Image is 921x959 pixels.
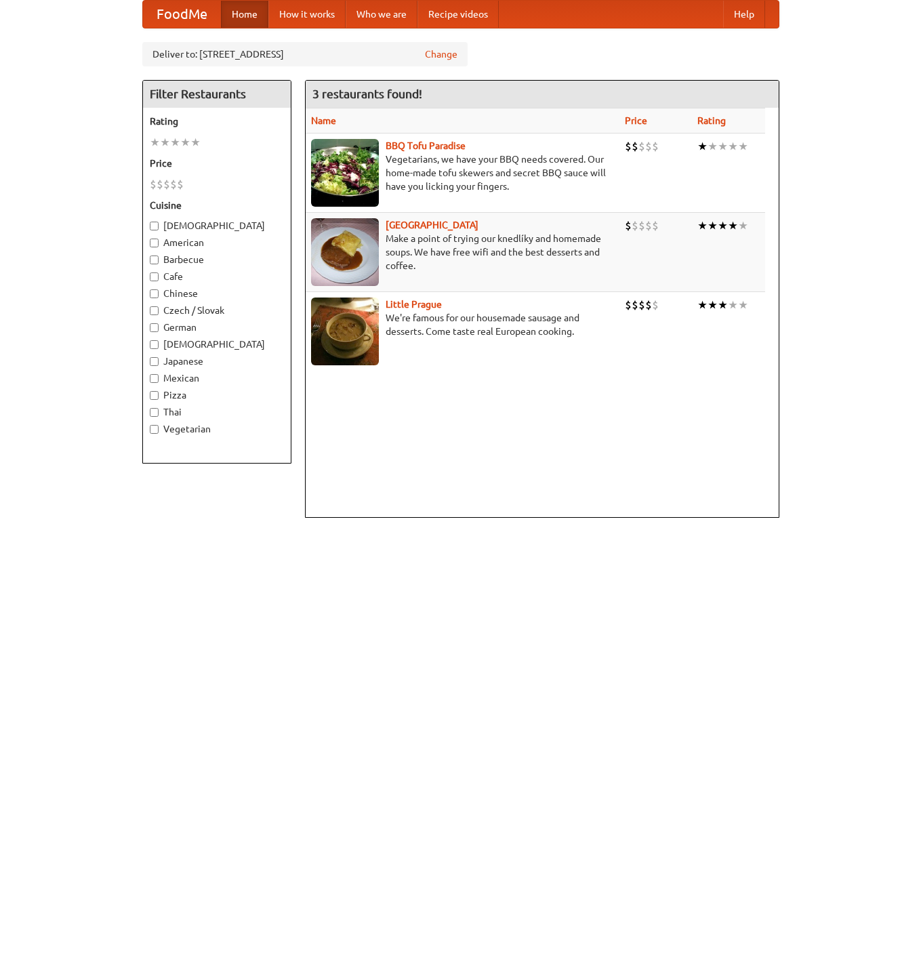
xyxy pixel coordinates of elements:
label: Thai [150,405,284,419]
input: Chinese [150,289,159,298]
h5: Rating [150,115,284,128]
h5: Cuisine [150,199,284,212]
img: littleprague.jpg [311,298,379,365]
li: $ [652,139,659,154]
ng-pluralize: 3 restaurants found! [312,87,422,100]
li: $ [632,218,638,233]
a: Home [221,1,268,28]
input: Thai [150,408,159,417]
input: Mexican [150,374,159,383]
a: FoodMe [143,1,221,28]
li: ★ [697,139,708,154]
label: German [150,321,284,334]
a: BBQ Tofu Paradise [386,140,466,151]
li: ★ [150,135,160,150]
label: Cafe [150,270,284,283]
h4: Filter Restaurants [143,81,291,108]
li: $ [177,177,184,192]
li: $ [645,218,652,233]
a: How it works [268,1,346,28]
a: Help [723,1,765,28]
label: Vegetarian [150,422,284,436]
input: German [150,323,159,332]
input: Barbecue [150,256,159,264]
a: [GEOGRAPHIC_DATA] [386,220,478,230]
a: Change [425,47,457,61]
p: Vegetarians, we have your BBQ needs covered. Our home-made tofu skewers and secret BBQ sauce will... [311,152,615,193]
li: ★ [160,135,170,150]
a: Rating [697,115,726,126]
li: $ [150,177,157,192]
li: $ [638,218,645,233]
li: ★ [708,218,718,233]
li: $ [638,298,645,312]
li: ★ [728,139,738,154]
li: $ [632,139,638,154]
li: $ [157,177,163,192]
li: $ [645,298,652,312]
a: Who we are [346,1,417,28]
input: Pizza [150,391,159,400]
li: ★ [738,139,748,154]
a: Recipe videos [417,1,499,28]
li: ★ [738,298,748,312]
li: ★ [697,218,708,233]
input: Japanese [150,357,159,366]
li: $ [652,298,659,312]
img: tofuparadise.jpg [311,139,379,207]
input: Cafe [150,272,159,281]
label: Chinese [150,287,284,300]
li: ★ [708,139,718,154]
label: Barbecue [150,253,284,266]
li: $ [170,177,177,192]
label: Czech / Slovak [150,304,284,317]
p: We're famous for our housemade sausage and desserts. Come taste real European cooking. [311,311,615,338]
li: $ [625,298,632,312]
input: American [150,239,159,247]
li: ★ [728,298,738,312]
li: ★ [180,135,190,150]
p: Make a point of trying our knedlíky and homemade soups. We have free wifi and the best desserts a... [311,232,615,272]
li: $ [645,139,652,154]
li: ★ [170,135,180,150]
div: Deliver to: [STREET_ADDRESS] [142,42,468,66]
h5: Price [150,157,284,170]
img: czechpoint.jpg [311,218,379,286]
input: [DEMOGRAPHIC_DATA] [150,340,159,349]
li: ★ [697,298,708,312]
label: American [150,236,284,249]
li: ★ [738,218,748,233]
li: $ [625,139,632,154]
li: $ [625,218,632,233]
label: Japanese [150,354,284,368]
input: Czech / Slovak [150,306,159,315]
li: $ [638,139,645,154]
li: ★ [718,139,728,154]
li: ★ [708,298,718,312]
label: [DEMOGRAPHIC_DATA] [150,219,284,232]
a: Name [311,115,336,126]
a: Little Prague [386,299,442,310]
li: $ [632,298,638,312]
li: $ [163,177,170,192]
label: [DEMOGRAPHIC_DATA] [150,338,284,351]
label: Mexican [150,371,284,385]
li: ★ [190,135,201,150]
a: Price [625,115,647,126]
li: ★ [718,298,728,312]
input: Vegetarian [150,425,159,434]
li: ★ [728,218,738,233]
li: ★ [718,218,728,233]
label: Pizza [150,388,284,402]
input: [DEMOGRAPHIC_DATA] [150,222,159,230]
li: $ [652,218,659,233]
